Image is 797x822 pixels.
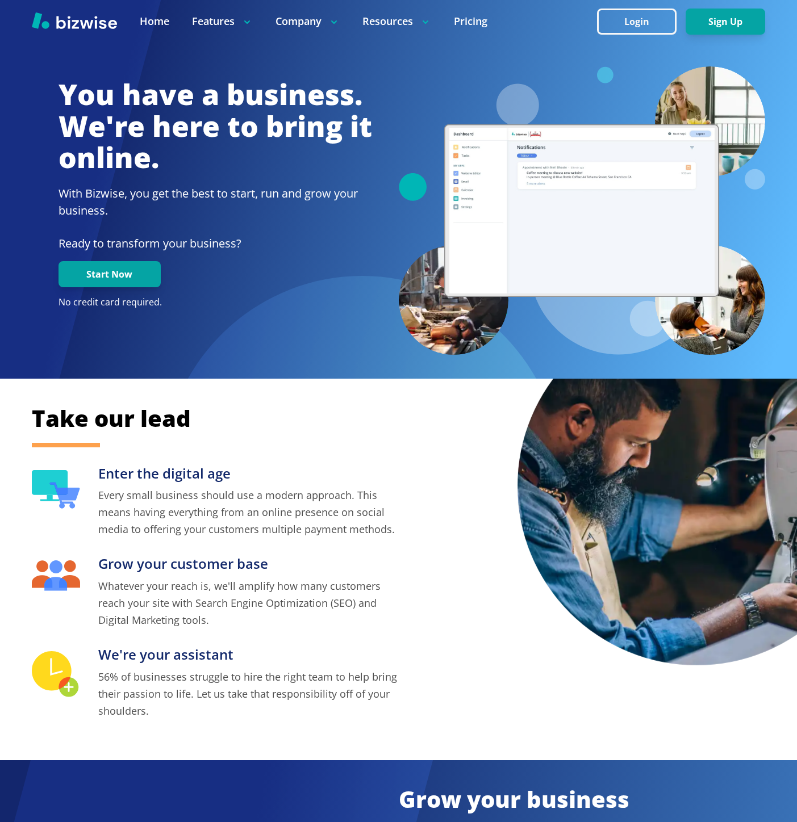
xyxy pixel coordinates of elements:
[59,185,372,219] h2: With Bizwise, you get the best to start, run and grow your business.
[32,651,80,698] img: We're your assistant Icon
[597,16,686,27] a: Login
[399,784,765,815] h2: Grow your business
[59,296,372,309] p: No credit card required.
[98,645,398,664] h3: We're your assistant
[59,79,372,174] h1: You have a business. We're here to bring it online.
[98,577,398,628] p: Whatever your reach is, we'll amplify how many customers reach your site with Search Engine Optim...
[140,14,169,28] a: Home
[362,14,431,28] p: Resources
[32,470,80,509] img: Enter the digital age Icon
[454,14,487,28] a: Pricing
[59,235,372,252] p: Ready to transform your business?
[276,14,340,28] p: Company
[32,12,117,29] img: Bizwise Logo
[686,16,765,27] a: Sign Up
[32,560,80,591] img: Grow your customer base Icon
[192,14,253,28] p: Features
[597,9,677,35] button: Login
[98,668,398,719] p: 56% of businesses struggle to hire the right team to help bring their passion to life. Let us tak...
[59,261,161,287] button: Start Now
[32,403,765,434] h2: Take our lead
[686,9,765,35] button: Sign Up
[59,269,161,280] a: Start Now
[98,555,398,573] h3: Grow your customer base
[98,487,398,538] p: Every small business should use a modern approach. This means having everything from an online pr...
[98,464,398,483] h3: Enter the digital age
